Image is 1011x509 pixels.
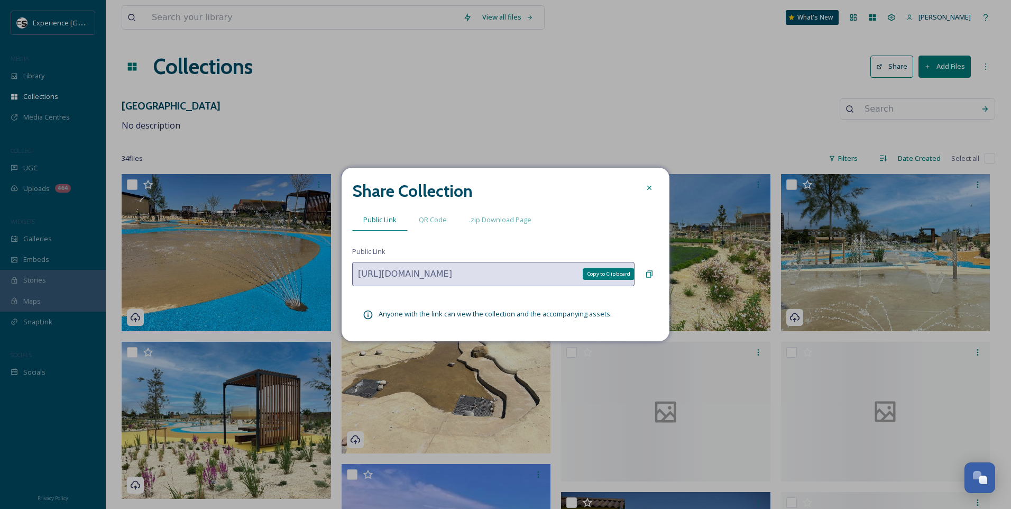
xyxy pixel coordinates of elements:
[469,215,531,225] span: .zip Download Page
[379,309,612,319] span: Anyone with the link can view the collection and the accompanying assets.
[352,178,473,204] h2: Share Collection
[964,462,995,493] button: Open Chat
[352,247,385,257] span: Public Link
[363,215,397,225] span: Public Link
[419,215,447,225] span: QR Code
[583,268,635,280] div: Copy to Clipboard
